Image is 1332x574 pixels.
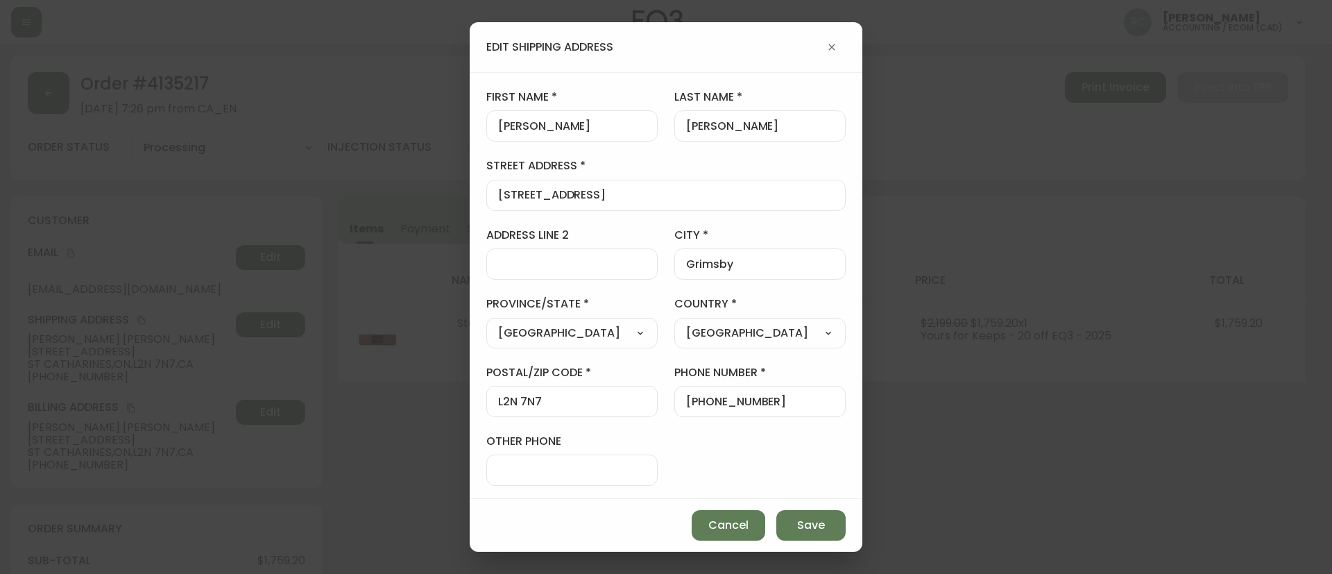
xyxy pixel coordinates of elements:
[486,158,846,174] label: street address
[486,365,658,380] label: postal/zip code
[674,365,846,380] label: phone number
[692,510,765,541] button: Cancel
[486,40,613,55] h4: edit shipping address
[486,434,658,449] label: other phone
[674,296,846,312] label: country
[708,518,749,533] span: Cancel
[486,228,658,243] label: address line 2
[776,510,846,541] button: Save
[674,228,846,243] label: city
[486,296,658,312] label: province/state
[674,90,846,105] label: last name
[486,90,658,105] label: first name
[797,518,825,533] span: Save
